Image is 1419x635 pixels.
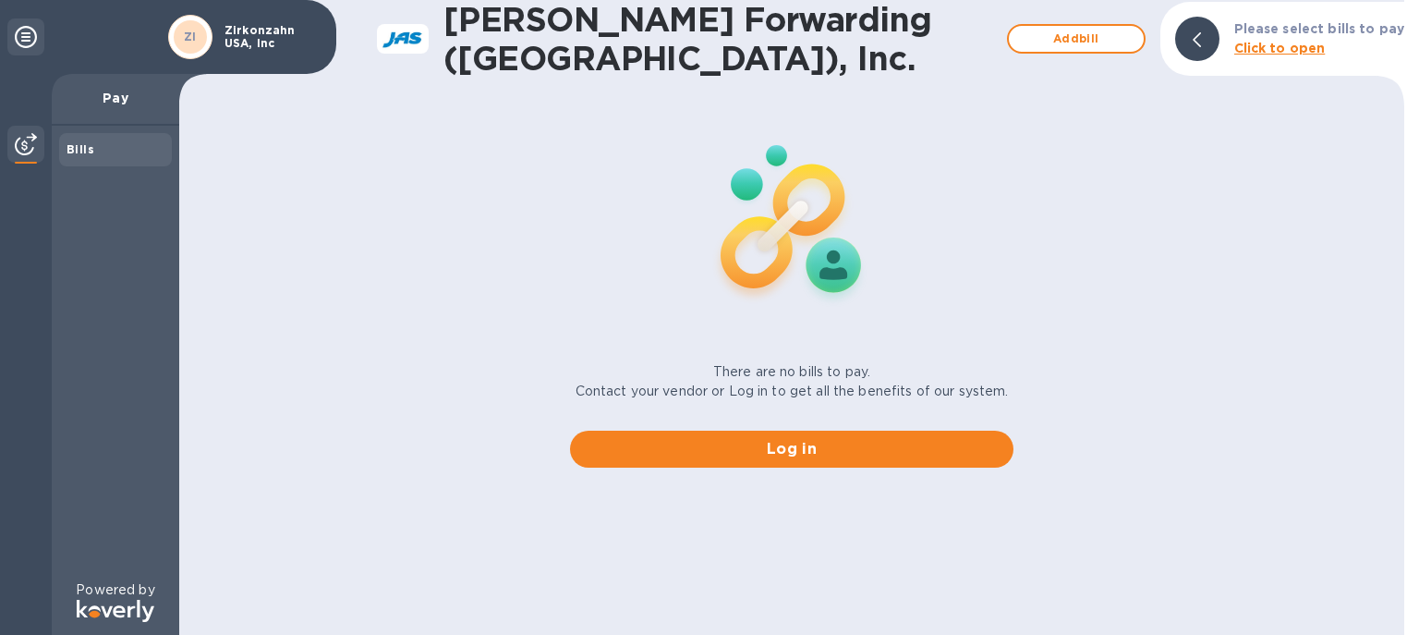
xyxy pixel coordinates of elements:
[570,431,1013,468] button: Log in
[67,142,94,156] b: Bills
[576,362,1009,401] p: There are no bills to pay. Contact your vendor or Log in to get all the benefits of our system.
[77,600,154,622] img: Logo
[1007,24,1146,54] button: Addbill
[67,89,164,107] p: Pay
[224,24,317,50] p: Zirkonzahn USA, Inc
[1234,21,1404,36] b: Please select bills to pay
[76,580,154,600] p: Powered by
[1024,28,1129,50] span: Add bill
[1234,41,1326,55] b: Click to open
[585,438,999,460] span: Log in
[184,30,197,43] b: ZI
